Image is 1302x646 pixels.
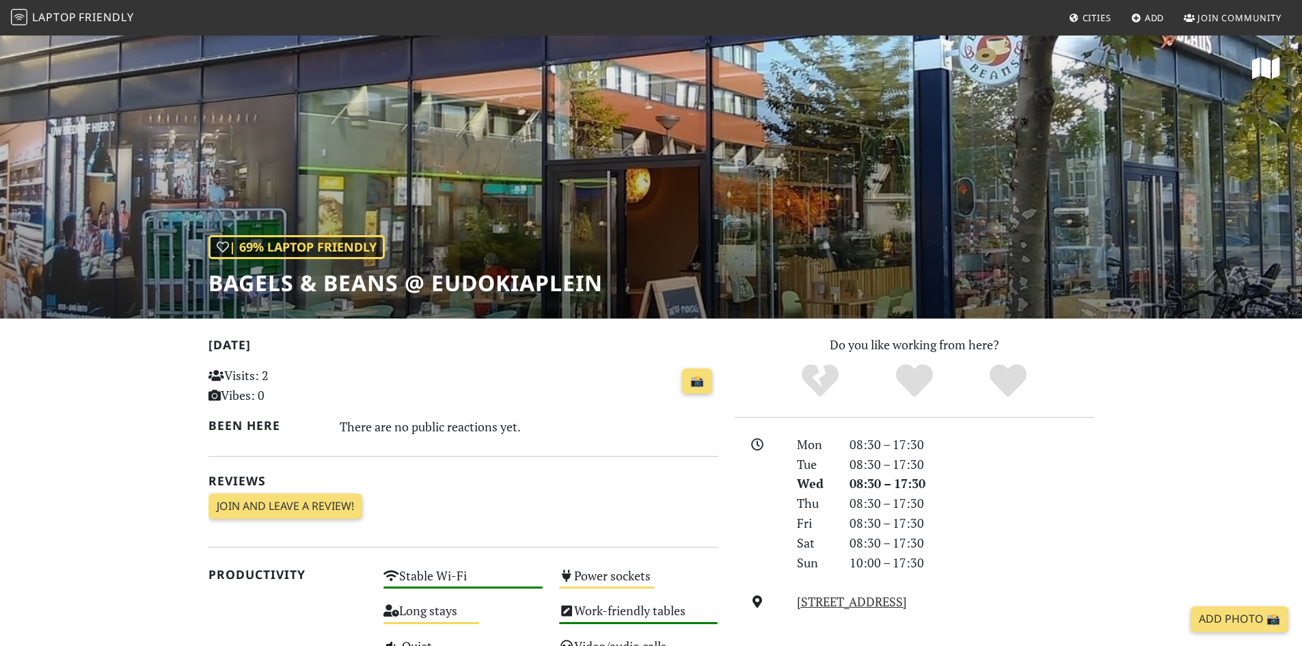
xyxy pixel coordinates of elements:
[1063,5,1117,30] a: Cities
[789,533,841,553] div: Sat
[841,553,1102,573] div: 10:00 – 17:30
[789,455,841,474] div: Tue
[682,368,712,394] a: 📸
[79,10,133,25] span: Friendly
[208,474,718,488] h2: Reviews
[208,235,385,259] div: | 69% Laptop Friendly
[789,513,841,533] div: Fri
[841,435,1102,455] div: 08:30 – 17:30
[32,10,77,25] span: Laptop
[1145,12,1165,24] span: Add
[208,338,718,358] h2: [DATE]
[340,416,718,438] div: There are no public reactions yet.
[1126,5,1170,30] a: Add
[841,513,1102,533] div: 08:30 – 17:30
[375,565,551,600] div: Stable Wi-Fi
[735,335,1094,355] p: Do you like working from here?
[841,494,1102,513] div: 08:30 – 17:30
[789,494,841,513] div: Thu
[11,6,134,30] a: LaptopFriendly LaptopFriendly
[208,494,362,520] a: Join and leave a review!
[841,474,1102,494] div: 08:30 – 17:30
[208,567,368,582] h2: Productivity
[551,565,727,600] div: Power sockets
[208,418,324,433] h2: Been here
[867,362,962,400] div: Yes
[11,9,27,25] img: LaptopFriendly
[841,533,1102,553] div: 08:30 – 17:30
[1197,12,1281,24] span: Join Community
[551,600,727,634] div: Work-friendly tables
[797,593,907,610] a: [STREET_ADDRESS]
[1083,12,1111,24] span: Cities
[1178,5,1287,30] a: Join Community
[789,435,841,455] div: Mon
[208,270,603,296] h1: Bagels & Beans @ Eudokiaplein
[208,366,368,405] p: Visits: 2 Vibes: 0
[841,455,1102,474] div: 08:30 – 17:30
[375,600,551,634] div: Long stays
[773,362,867,400] div: No
[789,474,841,494] div: Wed
[1191,606,1288,632] a: Add Photo 📸
[961,362,1055,400] div: Definitely!
[789,553,841,573] div: Sun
